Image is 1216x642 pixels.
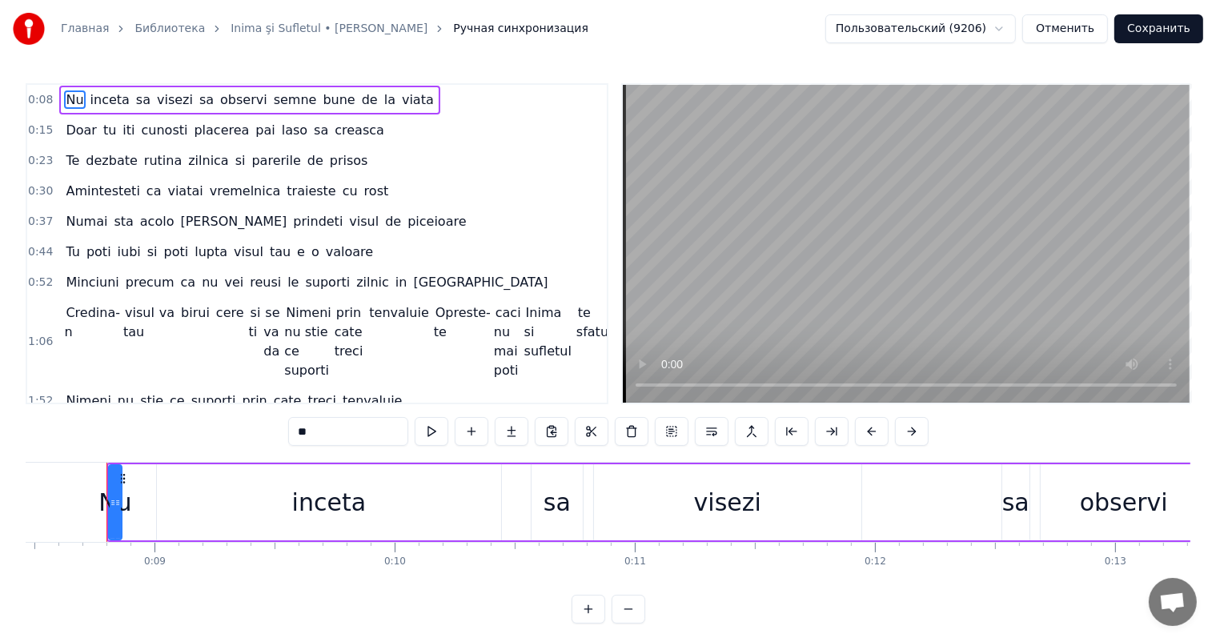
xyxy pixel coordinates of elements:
span: Numai [64,212,109,231]
span: sa [198,90,215,109]
span: nu [200,273,219,291]
div: sa [544,484,571,520]
span: bune [321,90,356,109]
span: observi [219,90,269,109]
span: de [360,90,379,109]
span: poti [85,243,113,261]
span: visezi [155,90,195,109]
span: Credina-n [64,303,120,341]
div: observi [1080,484,1168,520]
span: sa [134,90,152,109]
nav: breadcrumb [61,21,588,37]
div: Nu [98,484,131,520]
span: zilnica [187,151,230,170]
span: prin cate treci [335,303,365,360]
span: prin [240,391,268,410]
span: zilnic [355,273,391,291]
span: dezbate [84,151,138,170]
a: Открытый чат [1149,578,1197,626]
span: 0:37 [28,214,53,230]
span: cu [341,182,359,200]
span: 0:30 [28,183,53,199]
span: lupta [193,243,229,261]
span: creasca [333,121,386,139]
span: Nimeni nu stie ce suporti [284,303,331,379]
span: 0:15 [28,122,53,138]
span: sa [312,121,330,139]
a: Библиотека [134,21,205,37]
span: tu [102,121,118,139]
span: Amintesteti [64,182,141,200]
span: precum [124,273,176,291]
span: suporti [190,391,238,410]
span: Opreste-te [434,303,491,341]
div: visezi [694,484,761,520]
span: Nu [64,90,85,109]
span: si [234,151,247,170]
span: ca [145,182,163,200]
span: prisos [328,151,370,170]
span: ca [179,273,198,291]
span: Nimeni [64,391,112,410]
span: o [310,243,321,261]
span: tau [268,243,292,261]
span: 0:44 [28,244,53,260]
span: se va da [263,303,281,360]
span: tenvaluie [367,303,430,322]
span: [PERSON_NAME] [179,212,288,231]
span: iti [121,121,136,139]
span: de [383,212,403,231]
span: tenvaluie [341,391,403,410]
div: 0:13 [1105,556,1126,568]
span: viatai [166,182,204,200]
span: vei [223,273,245,291]
span: rost [363,182,391,200]
span: placerea [192,121,251,139]
span: si ti [249,303,261,341]
span: 0:08 [28,92,53,108]
img: youka [13,13,45,45]
div: 0:12 [865,556,886,568]
span: stie [138,391,165,410]
span: rutina [142,151,183,170]
span: cere [215,303,246,322]
span: [GEOGRAPHIC_DATA] [412,273,550,291]
span: cate [272,391,303,410]
span: suporti [304,273,352,291]
span: de [306,151,325,170]
span: valoare [324,243,375,261]
div: 0:11 [624,556,646,568]
span: 1:52 [28,393,53,409]
span: e [295,243,307,261]
span: visul tau [123,303,155,341]
span: birui [179,303,211,322]
span: caci nu mai poti [494,303,521,379]
span: Ручная синхронизация [453,21,588,37]
span: ce [168,391,187,410]
span: la [383,90,397,109]
span: semne [272,90,319,109]
span: in [394,273,409,291]
span: si [146,243,159,261]
span: 0:23 [28,153,53,169]
span: prindeti [291,212,344,231]
span: laso [280,121,309,139]
span: treci [306,391,338,410]
span: Tu [64,243,81,261]
span: vremelnica [208,182,283,200]
div: 0:09 [144,556,166,568]
button: Отменить [1022,14,1108,43]
div: 0:10 [384,556,406,568]
button: Сохранить [1114,14,1203,43]
span: parerile [251,151,303,170]
span: visul [347,212,380,231]
span: traieste [285,182,337,200]
span: le [286,273,300,291]
span: 0:52 [28,275,53,291]
span: sta [112,212,134,231]
span: poti [163,243,191,261]
a: Inima şi Sufletul • [PERSON_NAME] [231,21,427,37]
span: viata [400,90,435,109]
div: sa [1002,484,1029,520]
span: Te [64,151,81,170]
